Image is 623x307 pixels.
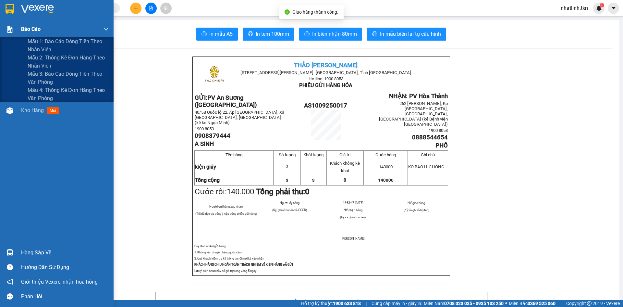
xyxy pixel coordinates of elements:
button: aim [160,3,172,14]
span: Khách không kê khai [330,161,360,173]
span: Giá trị [339,152,350,157]
button: printerIn biên nhận 80mm [299,28,362,41]
span: Ghi chú [421,152,435,157]
img: logo-vxr [6,4,14,14]
span: printer [202,31,207,37]
span: In mẫu biên lai tự cấu hình [380,30,441,38]
span: printer [372,31,377,37]
span: NHẬN: PV Hòa Thành [389,93,448,100]
span: Khối lượng [303,152,324,157]
img: logo [198,59,230,91]
span: A SINH [195,140,214,147]
span: 0908379444 [195,132,230,139]
button: file-add [145,3,157,14]
img: warehouse-icon [6,249,13,256]
button: printerIn mẫu biên lai tự cấu hình [367,28,446,41]
strong: KHÁCH HÀNG CHỊU HOÀN TOÀN TRÁCH NHIỆM VỀ KIỆN HÀNG ĐÃ GỬI [194,263,293,266]
span: notification [7,279,13,285]
span: Cước rồi: [195,187,310,196]
span: ⚪️ [505,302,507,305]
span: Mẫu 3: Báo cáo dòng tiền theo văn phòng [28,70,109,86]
span: nhatlinh.tkn [556,4,593,12]
span: mới [47,107,59,114]
span: 40/5B Quốc lộ 22, Ấp [GEOGRAPHIC_DATA], Xã [GEOGRAPHIC_DATA], [GEOGRAPHIC_DATA] (kế ks Ngọc Minh) [195,110,284,125]
span: printer [304,31,310,37]
span: question-circle [7,264,13,270]
span: In tem 100mm [256,30,289,38]
span: (Tôi đã đọc và đồng ý nộp đúng phiếu gửi hàng) [195,212,257,215]
div: Hướng dẫn sử dụng [21,262,109,272]
span: Tên hàng [226,152,242,157]
button: printerIn mẫu A5 [196,28,238,41]
img: solution-icon [6,26,13,33]
span: | [560,300,561,307]
span: down [104,27,109,32]
span: file-add [149,6,153,10]
span: Lưu ý: biên nhận này có giá trị trong vòng 5 ngày [194,269,256,273]
span: Người gửi hàng xác nhận [209,205,243,208]
span: printer [248,31,253,37]
button: printerIn tem 100mm [243,28,294,41]
span: Hỗ trợ kỹ thuật: [301,300,361,307]
span: Mẫu 1: Báo cáo dòng tiền theo nhân viên [28,37,109,54]
span: Miền Nam [424,300,504,307]
span: 262 [PERSON_NAME], Kp [GEOGRAPHIC_DATA], [GEOGRAPHIC_DATA], [GEOGRAPHIC_DATA] (kế Bệnh viện [GEOG... [379,101,448,127]
span: [STREET_ADDRESS][PERSON_NAME]. [GEOGRAPHIC_DATA], Tỉnh [GEOGRAPHIC_DATA] [240,70,411,75]
span: 18:54:47 [DATE] [343,201,363,205]
span: In mẫu A5 [209,30,233,38]
span: Cung cấp máy in - giấy in: [372,300,422,307]
strong: GỬI: [195,94,257,109]
span: [PERSON_NAME] [342,237,364,240]
span: 2. Quý khách kiểm tra kỹ thông tin rồi mới ký xác nhận [194,257,264,260]
strong: 0369 525 060 [528,301,556,306]
strong: 0708 023 035 - 0935 103 250 [444,301,504,306]
sup: 1 [600,3,604,7]
span: THẢO [PERSON_NAME] [294,62,358,69]
span: KO BAO HƯ HỎNG [408,164,444,169]
span: Mẫu 4: Thống kê đơn hàng theo văn phòng [28,86,109,102]
span: Hotline: 1900 8053 [309,76,343,81]
span: 0888544654 [412,134,448,141]
span: In biên nhận 80mm [312,30,357,38]
span: PV An Sương ([GEOGRAPHIC_DATA]) [195,94,257,109]
span: NV nhận hàng [344,208,362,212]
span: 140.000 [227,187,254,196]
span: (Ký và ghi rõ họ tên) [404,208,429,212]
span: Cước hàng [375,152,396,157]
span: plus [134,6,138,10]
span: Người lấy hàng [280,201,299,205]
span: Quy định nhận/gửi hàng [194,244,226,248]
span: Báo cáo [21,25,41,33]
span: 0 [344,177,346,183]
span: 0 [305,187,310,196]
span: Miền Bắc [509,300,556,307]
span: 3 [286,164,288,169]
span: 1900 8053 [429,128,448,133]
span: check-circle [285,9,290,15]
img: warehouse-icon [6,107,13,114]
span: AS1009250017 [304,102,347,109]
div: Hàng sắp về [21,248,109,258]
span: 3 [286,178,288,183]
span: 1 [601,3,603,7]
span: copyright [587,301,592,306]
span: message [7,293,13,300]
span: 1900 8053 [195,126,214,131]
span: Số lượng [279,152,296,157]
span: | [366,300,367,307]
strong: 1900 633 818 [333,301,361,306]
span: Giao hàng thành công. [292,9,338,15]
span: kiện giấy [195,164,216,170]
span: Kho hàng [21,107,44,113]
span: aim [164,6,168,10]
span: (Ký và ghi rõ họ tên) [340,215,366,219]
span: NV giao hàng [408,201,425,205]
span: Giới thiệu Vexere, nhận hoa hồng [21,278,98,286]
span: 1. Không vân chuyển hàng quốc cấm [194,250,242,254]
span: caret-down [611,5,617,11]
strong: Tổng phải thu: [256,187,310,196]
span: 140000 [378,178,394,183]
span: (Ký, ghi rõ họ tên và CCCD) [272,208,307,212]
span: PHỐ [435,142,448,149]
strong: Tổng cộng [195,177,220,183]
